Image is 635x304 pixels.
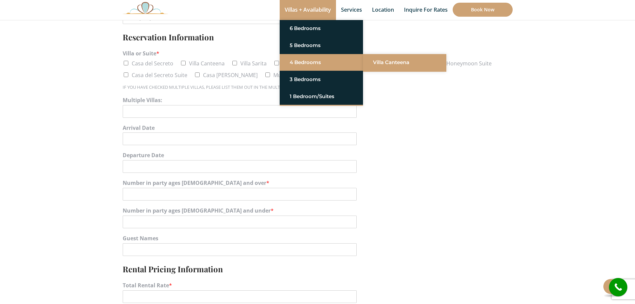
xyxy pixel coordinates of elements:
[273,71,308,79] label: Multiple Villas
[290,90,353,102] a: 1 Bedroom/Suites
[290,73,353,85] a: 3 Bedrooms
[123,235,513,242] label: Guest Names
[123,180,513,187] label: Number in party ages [DEMOGRAPHIC_DATA] and over
[123,152,513,159] label: Departure Date
[123,50,513,57] label: Villa or Suite
[611,280,626,295] i: call
[446,60,492,67] label: Honeymoon Suite
[123,282,513,289] label: Total Rental Rate
[123,263,513,275] h3: Rental Pricing Information
[123,31,513,43] h3: Reservation Information
[189,60,225,67] label: Villa Canteena
[609,278,627,296] a: call
[123,124,513,131] label: Arrival Date
[290,39,353,51] a: 5 Bedrooms
[123,97,513,104] label: Multiple Villas:
[453,3,513,17] a: Book Now
[132,60,173,67] label: Casa del Secreto
[373,56,436,68] a: Villa Canteena
[290,56,353,68] a: 4 Bedrooms
[240,60,267,67] label: Villa Sarita
[203,71,258,79] label: Casa [PERSON_NAME]
[132,71,187,79] label: Casa del Secreto Suite
[123,207,513,214] label: Number in party ages [DEMOGRAPHIC_DATA] and under
[123,2,168,14] img: Awesome Logo
[123,84,513,90] div: IF YOU HAVE CHECKED MULTIPLE VILLAS, PLEASE LIST THEM OUT IN THE MULTIPLE VILLAS LIST BELOW.
[290,22,353,34] a: 6 Bedrooms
